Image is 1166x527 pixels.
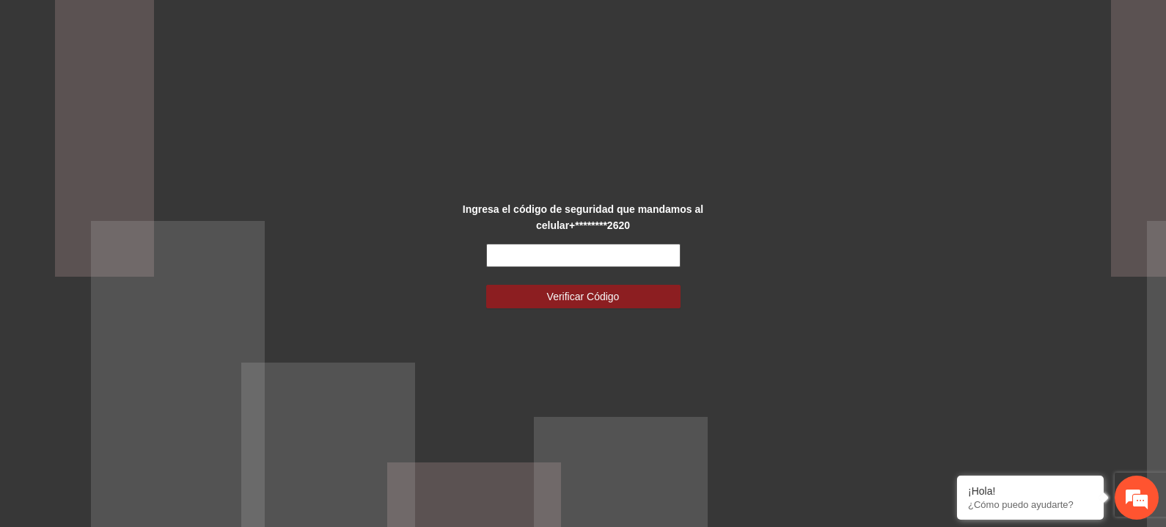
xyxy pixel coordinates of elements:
[463,203,703,231] strong: Ingresa el código de seguridad que mandamos al celular +********2620
[7,362,279,413] textarea: Escriba su mensaje y pulse “Intro”
[76,75,246,94] div: Chatee con nosotros ahora
[547,288,620,305] span: Verificar Código
[241,7,276,43] div: Minimizar ventana de chat en vivo
[968,499,1093,510] p: ¿Cómo puedo ayudarte?
[85,176,202,324] span: Estamos en línea.
[486,285,681,308] button: Verificar Código
[968,485,1093,497] div: ¡Hola!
